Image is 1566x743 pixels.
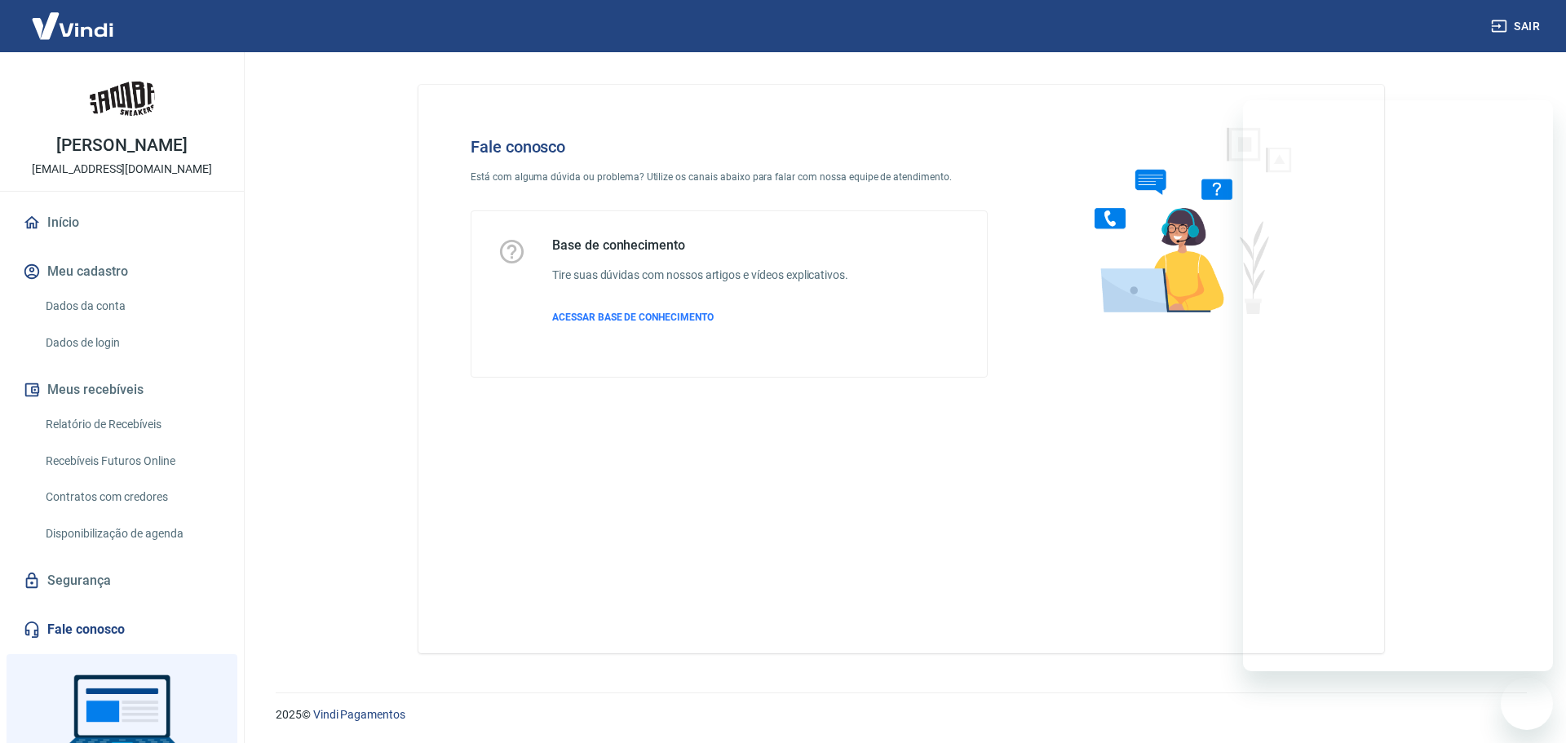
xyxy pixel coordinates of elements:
[56,137,187,154] p: [PERSON_NAME]
[471,170,988,184] p: Está com alguma dúvida ou problema? Utilize os canais abaixo para falar com nossa equipe de atend...
[1243,100,1553,671] iframe: Janela de mensagens
[20,612,224,648] a: Fale conosco
[1501,678,1553,730] iframe: Botão para abrir a janela de mensagens, conversa em andamento
[20,205,224,241] a: Início
[39,444,224,478] a: Recebíveis Futuros Online
[39,290,224,323] a: Dados da conta
[552,267,848,284] h6: Tire suas dúvidas com nossos artigos e vídeos explicativos.
[552,310,848,325] a: ACESSAR BASE DE CONHECIMENTO
[1488,11,1546,42] button: Sair
[20,254,224,290] button: Meu cadastro
[90,65,155,130] img: 4238d56a-3b49-44a1-a93b-b89085109ff9.jpeg
[39,480,224,514] a: Contratos com credores
[20,372,224,408] button: Meus recebíveis
[552,237,848,254] h5: Base de conhecimento
[39,517,224,551] a: Disponibilização de agenda
[276,706,1527,723] p: 2025 ©
[313,708,405,721] a: Vindi Pagamentos
[20,563,224,599] a: Segurança
[39,326,224,360] a: Dados de login
[1062,111,1310,329] img: Fale conosco
[552,312,714,323] span: ACESSAR BASE DE CONHECIMENTO
[39,408,224,441] a: Relatório de Recebíveis
[20,1,126,51] img: Vindi
[32,161,212,178] p: [EMAIL_ADDRESS][DOMAIN_NAME]
[471,137,988,157] h4: Fale conosco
